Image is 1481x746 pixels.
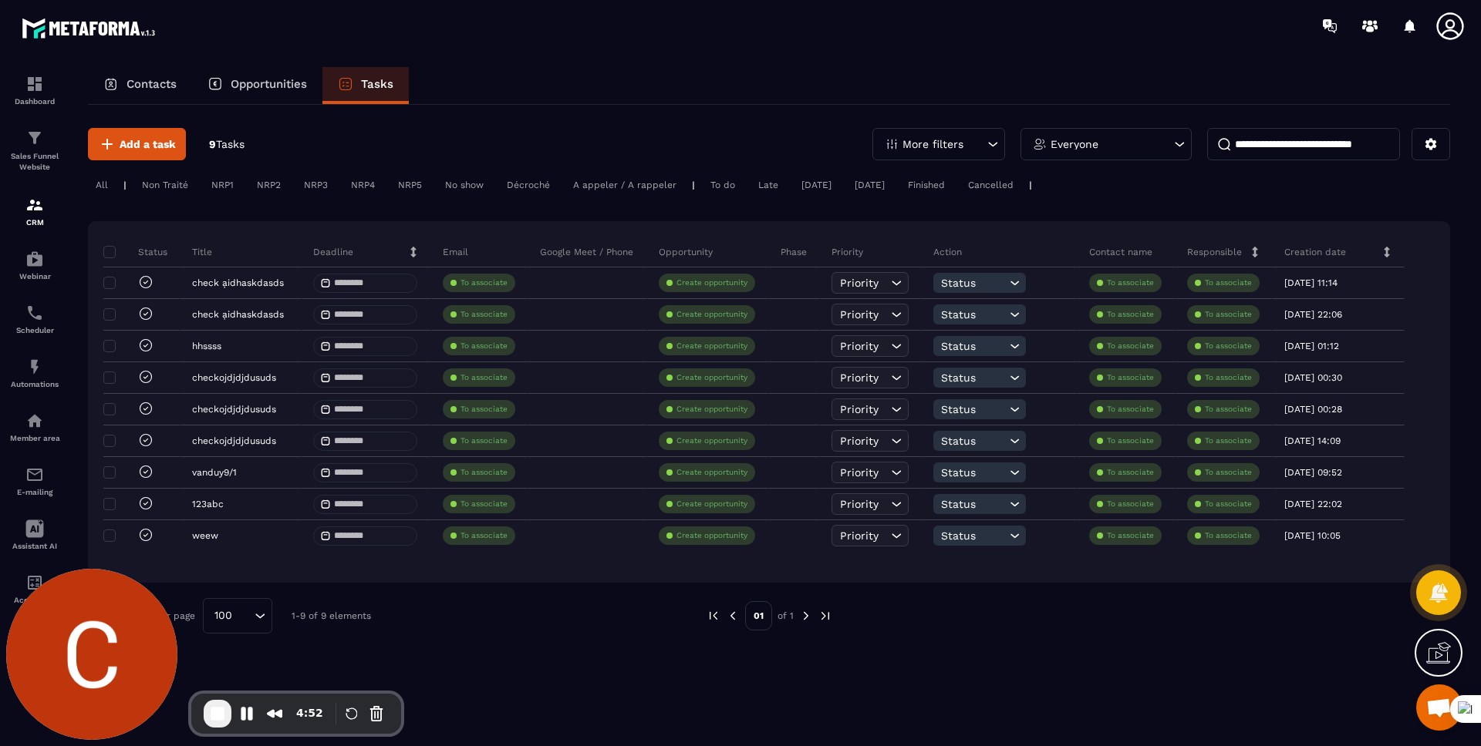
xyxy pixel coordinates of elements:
[1107,435,1154,446] p: To associate
[443,246,468,258] p: Email
[25,129,44,147] img: formation
[249,176,288,194] div: NRP2
[4,400,66,454] a: automationsautomationsMember area
[941,403,1006,415] span: Status
[4,346,66,400] a: automationsautomationsAutomations
[127,77,177,91] p: Contacts
[900,176,953,194] div: Finished
[840,403,879,415] span: Priority
[840,435,879,447] span: Priority
[192,530,218,541] p: weew
[292,610,371,621] p: 1-9 of 9 elements
[25,75,44,93] img: formation
[390,176,430,194] div: NRP5
[1029,180,1032,190] p: |
[1284,246,1346,258] p: Creation date
[192,246,212,258] p: Title
[1205,499,1252,509] p: To associate
[840,340,879,352] span: Priority
[361,77,393,91] p: Tasks
[25,465,44,484] img: email
[847,176,892,194] div: [DATE]
[1416,684,1462,731] div: Mở cuộc trò chuyện
[4,508,66,562] a: Assistant AI
[778,610,794,622] p: of 1
[1107,530,1154,541] p: To associate
[204,176,241,194] div: NRP1
[840,466,879,479] span: Priority
[676,467,747,478] p: Create opportunity
[192,467,237,478] p: vanduy9/1
[25,304,44,322] img: scheduler
[1205,372,1252,383] p: To associate
[22,14,160,42] img: logo
[676,435,747,446] p: Create opportunity
[4,434,66,442] p: Member area
[192,309,284,320] p: check ạidhaskdasds
[794,176,839,194] div: [DATE]
[1284,530,1341,541] p: [DATE] 10:05
[1205,309,1252,320] p: To associate
[745,601,772,630] p: 01
[1107,341,1154,351] p: To associate
[1187,246,1242,258] p: Responsible
[192,435,276,446] p: checkojdjdjdusuds
[25,196,44,214] img: formation
[4,454,66,508] a: emailemailE-mailing
[1284,435,1341,446] p: [DATE] 14:09
[460,277,508,288] p: To associate
[4,292,66,346] a: schedulerschedulerScheduler
[1205,530,1252,541] p: To associate
[751,176,786,194] div: Late
[1051,139,1098,150] p: Everyone
[1284,341,1339,351] p: [DATE] 01:12
[231,77,307,91] p: Opportunities
[1089,246,1152,258] p: Contact name
[4,326,66,334] p: Scheduler
[192,372,276,383] p: checkojdjdjdusuds
[88,67,192,104] a: Contacts
[1205,435,1252,446] p: To associate
[960,176,1021,194] div: Cancelled
[703,176,743,194] div: To do
[4,63,66,117] a: formationformationDashboard
[4,184,66,238] a: formationformationCRM
[343,176,383,194] div: NRP4
[933,246,962,258] p: Action
[832,246,863,258] p: Priority
[1284,467,1342,478] p: [DATE] 09:52
[192,277,284,288] p: check ạidhaskdasds
[676,530,747,541] p: Create opportunity
[818,609,832,623] img: next
[4,272,66,281] p: Webinar
[1205,467,1252,478] p: To associate
[1284,309,1342,320] p: [DATE] 22:06
[460,530,508,541] p: To associate
[4,117,66,184] a: formationformationSales Funnel Website
[840,277,879,289] span: Priority
[134,176,196,194] div: Non Traité
[1284,404,1342,415] p: [DATE] 00:28
[1284,372,1342,383] p: [DATE] 00:30
[499,176,558,194] div: Décroché
[941,529,1006,542] span: Status
[123,180,127,190] p: |
[192,404,276,415] p: checkojdjdjdusuds
[460,372,508,383] p: To associate
[460,499,508,509] p: To associate
[4,488,66,496] p: E-mailing
[88,176,116,194] div: All
[726,609,740,623] img: prev
[799,609,813,623] img: next
[941,498,1006,510] span: Status
[1284,277,1338,288] p: [DATE] 11:14
[941,277,1006,289] span: Status
[203,598,272,633] div: Search for option
[460,341,508,351] p: To associate
[460,467,508,478] p: To associate
[4,218,66,227] p: CRM
[192,499,224,509] p: 123abc
[25,412,44,430] img: automations
[941,308,1006,321] span: Status
[4,380,66,388] p: Automations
